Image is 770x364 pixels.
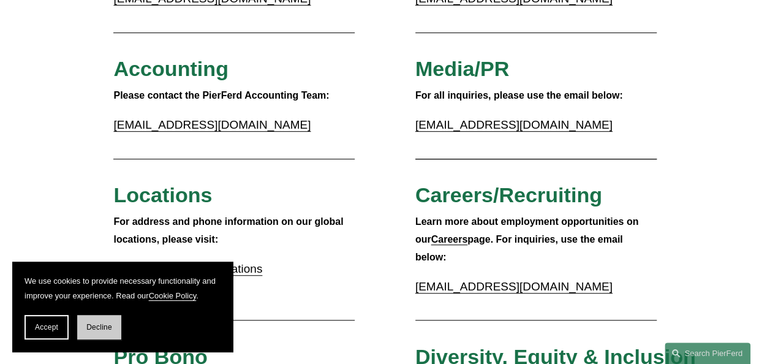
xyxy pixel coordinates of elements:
[113,118,311,131] a: [EMAIL_ADDRESS][DOMAIN_NAME]
[665,343,750,364] a: Search this site
[25,315,69,339] button: Accept
[415,57,509,80] span: Media/PR
[415,90,623,100] strong: For all inquiries, please use the email below:
[415,234,625,262] strong: page. For inquiries, use the email below:
[12,262,233,352] section: Cookie banner
[35,323,58,332] span: Accept
[149,291,197,300] a: Cookie Policy
[415,118,613,131] a: [EMAIL_ADDRESS][DOMAIN_NAME]
[86,323,112,332] span: Decline
[77,315,121,339] button: Decline
[415,280,613,293] a: [EMAIL_ADDRESS][DOMAIN_NAME]
[113,57,228,80] span: Accounting
[113,183,212,207] span: Locations
[113,90,329,100] strong: Please contact the PierFerd Accounting Team:
[431,234,468,245] a: Careers
[415,183,602,207] span: Careers/Recruiting
[113,216,346,245] strong: For address and phone information on our global locations, please visit:
[25,274,221,303] p: We use cookies to provide necessary functionality and improve your experience. Read our .
[415,216,641,245] strong: Learn more about employment opportunities on our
